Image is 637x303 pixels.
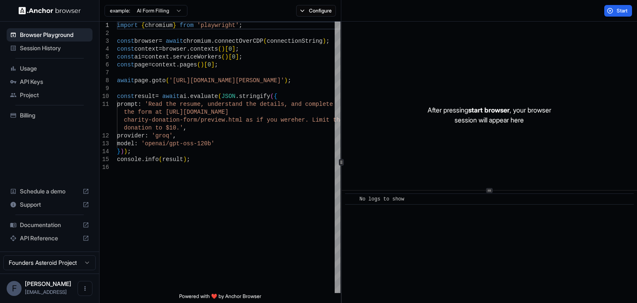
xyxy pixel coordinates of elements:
[117,61,134,68] span: const
[183,156,187,163] span: )
[7,218,92,232] div: Documentation
[294,117,343,123] span: her. Limit the
[159,46,162,52] span: =
[211,61,214,68] span: ]
[197,61,200,68] span: (
[169,77,284,84] span: '[URL][DOMAIN_NAME][PERSON_NAME]'
[201,61,204,68] span: )
[141,54,145,60] span: =
[124,109,229,115] span: the form at [URL][DOMAIN_NAME]
[124,148,127,155] span: )
[134,54,141,60] span: ai
[288,77,291,84] span: ;
[159,156,162,163] span: (
[117,93,134,100] span: const
[141,22,145,29] span: {
[7,75,92,88] div: API Keys
[360,196,404,202] span: No logs to show
[7,232,92,245] div: API Reference
[207,61,211,68] span: 0
[148,61,152,68] span: =
[187,46,190,52] span: .
[7,62,92,75] div: Usage
[152,61,176,68] span: context
[604,5,632,17] button: Start
[134,38,159,44] span: browser
[100,29,109,37] div: 2
[7,109,92,122] div: Billing
[117,38,134,44] span: const
[100,93,109,100] div: 10
[100,61,109,69] div: 6
[117,46,134,52] span: const
[117,22,138,29] span: import
[162,46,187,52] span: browser
[100,140,109,148] div: 13
[20,78,89,86] span: API Keys
[7,185,92,198] div: Schedule a demo
[284,77,287,84] span: )
[20,234,79,242] span: API Reference
[100,156,109,164] div: 15
[145,101,319,108] span: 'Read the resume, understand the details, and comp
[159,38,162,44] span: =
[155,93,158,100] span: =
[323,38,326,44] span: )
[117,101,138,108] span: prompt
[180,61,197,68] span: pages
[145,132,148,139] span: :
[319,101,333,108] span: lete
[187,93,190,100] span: .
[7,42,92,55] div: Session History
[110,7,130,14] span: example:
[218,46,221,52] span: (
[152,77,166,84] span: goto
[270,93,274,100] span: (
[617,7,628,14] span: Start
[100,69,109,77] div: 7
[221,93,236,100] span: JSON
[180,93,187,100] span: ai
[20,111,89,120] span: Billing
[267,38,322,44] span: connectionString
[117,132,145,139] span: provider
[100,132,109,140] div: 12
[225,54,228,60] span: )
[20,44,89,52] span: Session History
[141,156,145,163] span: .
[100,53,109,61] div: 5
[100,45,109,53] div: 4
[134,140,138,147] span: :
[152,132,173,139] span: 'groq'
[229,46,232,52] span: 0
[236,46,239,52] span: ;
[124,117,295,123] span: charity-donation-form/preview.html as if you were
[78,281,92,296] button: Open menu
[100,100,109,108] div: 11
[326,38,329,44] span: ;
[239,93,270,100] span: stringify
[239,54,242,60] span: ;
[218,93,221,100] span: (
[145,54,169,60] span: context
[204,61,207,68] span: [
[187,156,190,163] span: ;
[134,93,155,100] span: result
[183,38,211,44] span: chromium
[296,5,336,17] button: Configure
[100,37,109,45] div: 3
[100,22,109,29] div: 1
[221,54,225,60] span: (
[169,54,173,60] span: .
[7,198,92,211] div: Support
[176,61,180,68] span: .
[349,195,353,203] span: ​
[100,77,109,85] div: 8
[20,91,89,99] span: Project
[7,28,92,42] div: Browser Playground
[211,38,214,44] span: .
[166,77,169,84] span: (
[25,280,71,287] span: Fernando Mingo
[468,106,510,114] span: start browser
[148,77,152,84] span: .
